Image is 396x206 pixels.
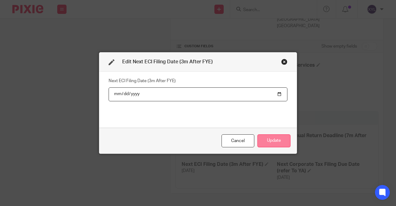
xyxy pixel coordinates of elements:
[109,78,176,84] label: Next ECI Filing Date (3m After FYE)
[281,59,287,65] div: Close this dialog window
[257,134,291,148] button: Update
[109,87,287,101] input: YYYY-MM-DD
[122,59,213,64] span: Edit Next ECI Filing Date (3m After FYE)
[222,134,254,148] div: Close this dialog window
